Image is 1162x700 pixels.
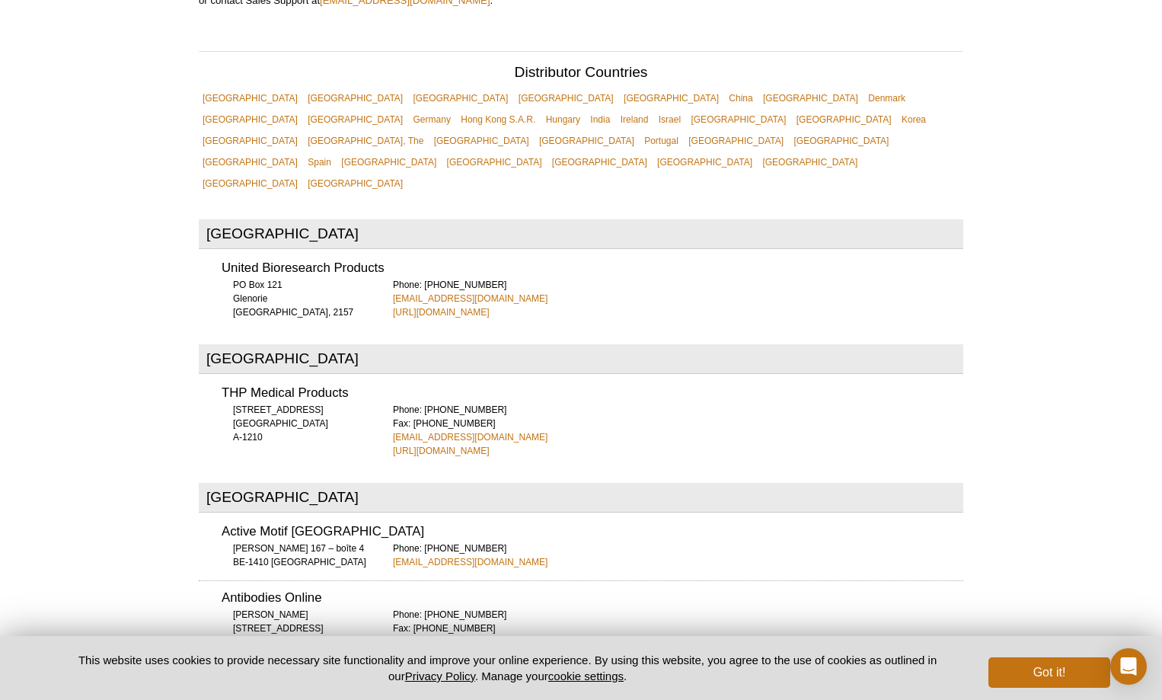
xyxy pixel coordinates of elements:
div: [PERSON_NAME] 167 – boîte 4 BE-1410 [GEOGRAPHIC_DATA] [222,542,374,569]
a: [GEOGRAPHIC_DATA] [620,88,723,109]
a: [EMAIL_ADDRESS][DOMAIN_NAME] [393,430,547,444]
h3: United Bioresearch Products [222,262,963,275]
a: [GEOGRAPHIC_DATA] [548,152,651,173]
a: Spain [304,152,335,173]
div: Phone: [PHONE_NUMBER] [393,278,963,319]
button: cookie settings [548,670,624,682]
a: [GEOGRAPHIC_DATA] [685,130,787,152]
a: Hong Kong S.A.R. [457,109,539,130]
h3: THP Medical Products [222,387,963,400]
a: [GEOGRAPHIC_DATA] [515,88,618,109]
a: [GEOGRAPHIC_DATA] [653,152,756,173]
a: [GEOGRAPHIC_DATA] [304,173,407,194]
a: Denmark [864,88,909,109]
a: [GEOGRAPHIC_DATA] [199,130,302,152]
a: Israel [655,109,685,130]
a: [EMAIL_ADDRESS][DOMAIN_NAME] [393,555,547,569]
a: [GEOGRAPHIC_DATA] [759,88,862,109]
a: [GEOGRAPHIC_DATA] [304,109,407,130]
a: [GEOGRAPHIC_DATA] [790,130,893,152]
a: Ireland [617,109,653,130]
h3: Antibodies Online [222,592,963,605]
div: Phone: [PHONE_NUMBER] [393,542,963,569]
a: [GEOGRAPHIC_DATA] [535,130,638,152]
a: [URL][DOMAIN_NAME] [393,305,490,319]
button: Got it! [988,657,1110,688]
a: [GEOGRAPHIC_DATA] [758,152,861,173]
a: India [586,109,614,130]
div: Open Intercom Messenger [1110,648,1147,685]
h2: [GEOGRAPHIC_DATA] [199,483,963,513]
div: [STREET_ADDRESS] [GEOGRAPHIC_DATA] A-1210 [222,403,374,444]
a: Germany [410,109,455,130]
div: PO Box 121 Glenorie [GEOGRAPHIC_DATA], 2157 [222,278,374,319]
a: [GEOGRAPHIC_DATA] [337,152,440,173]
a: Hungary [542,109,584,130]
a: [GEOGRAPHIC_DATA] [199,88,302,109]
h3: Active Motif [GEOGRAPHIC_DATA] [222,526,963,539]
div: Phone: [PHONE_NUMBER] Fax: [PHONE_NUMBER] [393,403,963,458]
h2: [GEOGRAPHIC_DATA] [199,344,963,374]
a: [GEOGRAPHIC_DATA] [304,88,407,109]
a: [GEOGRAPHIC_DATA] [443,152,546,173]
a: Privacy Policy [405,670,475,682]
a: [GEOGRAPHIC_DATA] [687,109,790,130]
a: [GEOGRAPHIC_DATA] [410,88,512,109]
a: [GEOGRAPHIC_DATA] [793,109,895,130]
a: Korea [898,109,930,130]
div: Phone: [PHONE_NUMBER] Fax: [PHONE_NUMBER] [393,608,963,663]
div: [PERSON_NAME][STREET_ADDRESS] [GEOGRAPHIC_DATA] 52072 [222,608,374,663]
p: This website uses cookies to provide necessary site functionality and improve your online experie... [52,652,963,684]
a: [EMAIL_ADDRESS][DOMAIN_NAME] [393,292,547,305]
a: [GEOGRAPHIC_DATA] [430,130,533,152]
h2: Distributor Countries [199,66,963,84]
a: [URL][DOMAIN_NAME] [393,444,490,458]
h2: [GEOGRAPHIC_DATA] [199,219,963,249]
a: [GEOGRAPHIC_DATA] [199,109,302,130]
a: [GEOGRAPHIC_DATA], The [304,130,427,152]
a: [GEOGRAPHIC_DATA] [199,173,302,194]
a: [GEOGRAPHIC_DATA] [199,152,302,173]
a: Portugal [640,130,682,152]
a: China [725,88,756,109]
